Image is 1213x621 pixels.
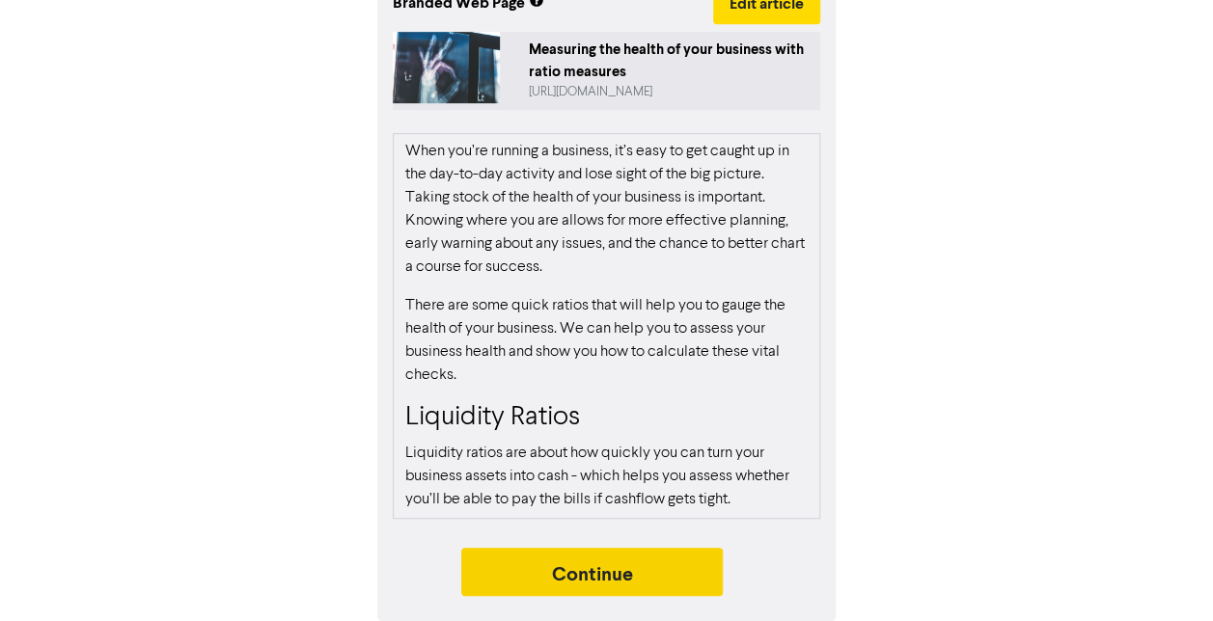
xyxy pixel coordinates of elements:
p: When you’re running a business, it’s easy to get caught up in the day-to-day activity and lose si... [405,140,808,279]
iframe: Chat Widget [1117,528,1213,621]
h3: Liquidity Ratios [405,402,808,435]
img: 7sO4lZ9i3gpPuil10qESMJ-owen-beard-DK8jXx1B-1c-unsplash.jpg [393,32,500,103]
p: There are some quick ratios that will help you to gauge the health of your business. We can help ... [405,294,808,387]
div: Measuring the health of your business with ratio measures [529,40,813,83]
div: https://public2.bomamarketing.com/cp/7sO4lZ9i3gpPuil10qESMJ?sa=AYJofMF9 [529,83,813,101]
p: Liquidity ratios are about how quickly you can turn your business assets into cash - which helps ... [405,442,808,511]
a: Measuring the health of your business with ratio measures[URL][DOMAIN_NAME] [393,32,820,109]
button: Continue [461,548,724,596]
